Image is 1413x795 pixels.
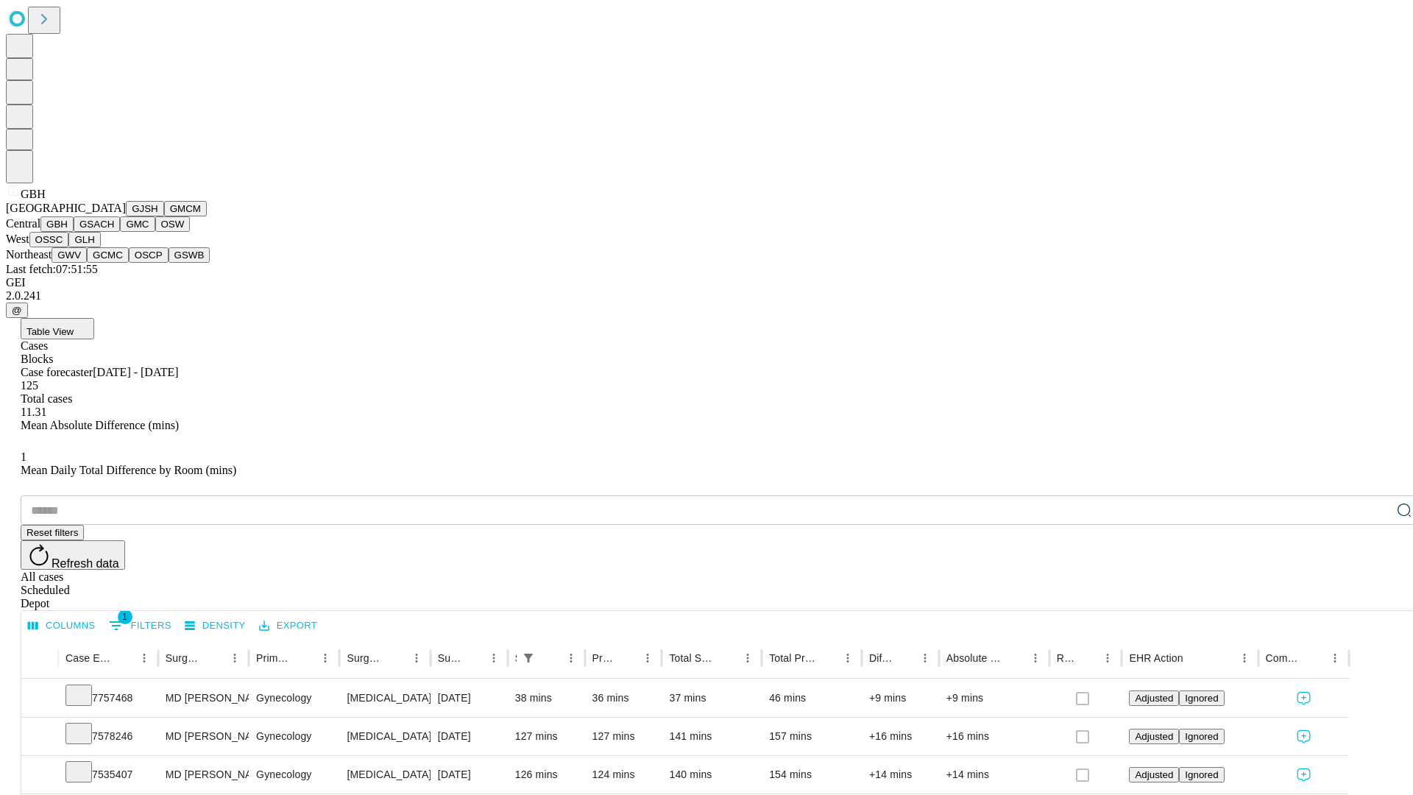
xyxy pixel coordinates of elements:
[1304,648,1325,668] button: Sort
[347,679,422,717] div: [MEDICAL_DATA] WITH [MEDICAL_DATA] AND/OR [MEDICAL_DATA] WITH OR WITHOUT D&C
[1129,690,1179,706] button: Adjusted
[386,648,406,668] button: Sort
[592,679,655,717] div: 36 mins
[65,756,151,794] div: 7535407
[26,527,78,538] span: Reset filters
[561,648,581,668] button: Menu
[592,756,655,794] div: 124 mins
[946,756,1042,794] div: +14 mins
[769,679,854,717] div: 46 mins
[6,276,1407,289] div: GEI
[1025,648,1046,668] button: Menu
[946,679,1042,717] div: +9 mins
[737,648,758,668] button: Menu
[1135,731,1173,742] span: Adjusted
[12,305,22,316] span: @
[21,366,93,378] span: Case forecaster
[406,648,427,668] button: Menu
[438,679,500,717] div: [DATE]
[93,366,178,378] span: [DATE] - [DATE]
[105,614,175,637] button: Show filters
[24,615,99,637] button: Select columns
[592,652,616,664] div: Predicted In Room Duration
[837,648,858,668] button: Menu
[29,724,51,750] button: Expand
[6,303,28,318] button: @
[592,718,655,755] div: 127 mins
[1077,648,1097,668] button: Sort
[1135,693,1173,704] span: Adjusted
[52,247,87,263] button: GWV
[21,419,179,431] span: Mean Absolute Difference (mins)
[315,648,336,668] button: Menu
[21,318,94,339] button: Table View
[518,648,539,668] button: Show filters
[29,763,51,788] button: Expand
[438,718,500,755] div: [DATE]
[347,756,422,794] div: [MEDICAL_DATA] [MEDICAL_DATA] REMOVAL TUBES AND/OR OVARIES FOR UTERUS 250GM OR LESS
[515,652,517,664] div: Scheduled In Room Duration
[1179,729,1224,744] button: Ignored
[894,648,915,668] button: Sort
[29,232,69,247] button: OSSC
[120,216,155,232] button: GMC
[21,525,84,540] button: Reset filters
[769,756,854,794] div: 154 mins
[515,756,578,794] div: 126 mins
[224,648,245,668] button: Menu
[869,679,932,717] div: +9 mins
[1185,693,1218,704] span: Ignored
[113,648,134,668] button: Sort
[669,718,754,755] div: 141 mins
[1129,652,1183,664] div: EHR Action
[155,216,191,232] button: OSW
[65,718,151,755] div: 7578246
[769,718,854,755] div: 157 mins
[869,718,932,755] div: +16 mins
[204,648,224,668] button: Sort
[515,718,578,755] div: 127 mins
[294,648,315,668] button: Sort
[438,756,500,794] div: [DATE]
[52,557,119,570] span: Refresh data
[6,263,98,275] span: Last fetch: 07:51:55
[74,216,120,232] button: GSACH
[1185,731,1218,742] span: Ignored
[1266,652,1303,664] div: Comments
[1325,648,1345,668] button: Menu
[6,248,52,261] span: Northeast
[1097,648,1118,668] button: Menu
[915,648,935,668] button: Menu
[617,648,637,668] button: Sort
[6,289,1407,303] div: 2.0.241
[256,679,332,717] div: Gynecology
[869,652,893,664] div: Difference
[637,648,658,668] button: Menu
[134,648,155,668] button: Menu
[21,188,46,200] span: GBH
[166,718,241,755] div: MD [PERSON_NAME] [PERSON_NAME]
[518,648,539,668] div: 1 active filter
[869,756,932,794] div: +14 mins
[817,648,837,668] button: Sort
[166,652,202,664] div: Surgeon Name
[946,652,1003,664] div: Absolute Difference
[21,406,46,418] span: 11.31
[21,464,236,476] span: Mean Daily Total Difference by Room (mins)
[1005,648,1025,668] button: Sort
[540,648,561,668] button: Sort
[256,652,293,664] div: Primary Service
[255,615,321,637] button: Export
[515,679,578,717] div: 38 mins
[1179,767,1224,782] button: Ignored
[21,392,72,405] span: Total cases
[6,202,126,214] span: [GEOGRAPHIC_DATA]
[347,652,383,664] div: Surgery Name
[347,718,422,755] div: [MEDICAL_DATA] [MEDICAL_DATA] REMOVAL TUBES AND/OR OVARIES FOR UTERUS 250GM OR LESS
[26,326,74,337] span: Table View
[21,451,26,463] span: 1
[946,718,1042,755] div: +16 mins
[126,201,164,216] button: GJSH
[256,718,332,755] div: Gynecology
[1185,769,1218,780] span: Ignored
